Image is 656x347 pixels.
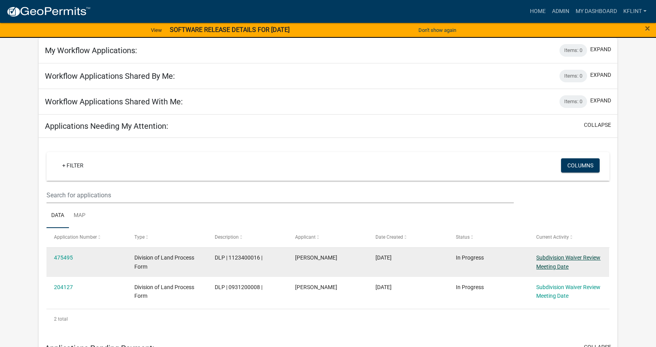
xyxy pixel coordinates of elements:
[45,121,168,131] h5: Applications Needing My Attention:
[215,284,262,290] span: DLP | 0931200008 |
[415,24,459,37] button: Don't show again
[134,234,145,240] span: Type
[46,203,69,228] a: Data
[536,234,569,240] span: Current Activity
[559,44,587,57] div: Items: 0
[527,4,549,19] a: Home
[572,4,620,19] a: My Dashboard
[590,96,611,105] button: expand
[559,95,587,108] div: Items: 0
[69,203,90,228] a: Map
[456,284,484,290] span: In Progress
[45,97,183,106] h5: Workflow Applications Shared With Me:
[368,228,448,247] datatable-header-cell: Date Created
[148,24,165,37] a: View
[549,4,572,19] a: Admin
[45,46,137,55] h5: My Workflow Applications:
[56,158,90,173] a: + Filter
[375,254,392,261] span: 09/08/2025
[456,234,470,240] span: Status
[645,23,650,34] span: ×
[645,24,650,33] button: Close
[536,254,600,270] a: Subdivision Waiver Review Meeting Date
[620,4,650,19] a: kflint
[295,234,316,240] span: Applicant
[529,228,609,247] datatable-header-cell: Current Activity
[134,284,194,299] span: Division of Land Process Form
[46,187,513,203] input: Search for applications
[46,309,610,329] div: 2 total
[170,26,290,33] strong: SOFTWARE RELEASE DETAILS FOR [DATE]
[536,284,600,299] a: Subdivision Waiver Review Meeting Date
[448,228,529,247] datatable-header-cell: Status
[54,234,97,240] span: Application Number
[590,71,611,79] button: expand
[559,70,587,82] div: Items: 0
[584,121,611,129] button: collapse
[39,138,617,337] div: collapse
[134,254,194,270] span: Division of Land Process Form
[54,254,73,261] a: 475495
[207,228,288,247] datatable-header-cell: Description
[375,284,392,290] span: 12/21/2023
[127,228,207,247] datatable-header-cell: Type
[288,228,368,247] datatable-header-cell: Applicant
[295,284,337,290] span: Dan Tilkes
[456,254,484,261] span: In Progress
[45,71,175,81] h5: Workflow Applications Shared By Me:
[215,254,262,261] span: DLP | 1123400016 |
[295,254,337,261] span: Jamie Carroll
[46,228,127,247] datatable-header-cell: Application Number
[54,284,73,290] a: 204127
[561,158,600,173] button: Columns
[215,234,239,240] span: Description
[590,45,611,54] button: expand
[375,234,403,240] span: Date Created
